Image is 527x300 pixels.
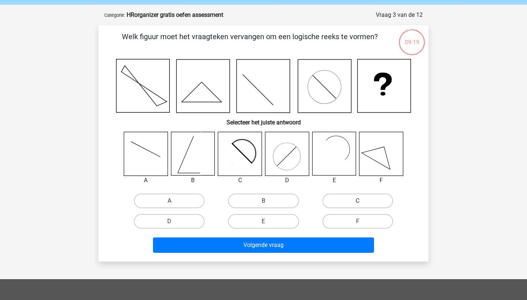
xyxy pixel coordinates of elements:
[228,214,299,229] label: E
[307,176,362,185] div: E
[376,11,423,19] div: Vraag 3 van de 12
[134,214,205,229] label: D
[165,176,221,185] div: B
[398,29,426,47] div: 09:19
[228,194,299,208] label: B
[354,176,409,185] div: F
[322,194,393,208] label: C
[127,11,223,18] strong: HRorganizer gratis oefen assessment
[259,176,315,185] div: D
[212,176,268,185] div: C
[118,176,173,185] div: A
[153,237,374,253] button: Volgende vraag
[110,113,417,126] h6: Selecteer het juiste antwoord
[110,31,389,53] p: Welk figuur moet het vraagteken vervangen om een logische reeks te vormen?
[134,194,205,208] label: A
[322,214,393,229] label: F
[104,12,125,18] small: Categorie:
